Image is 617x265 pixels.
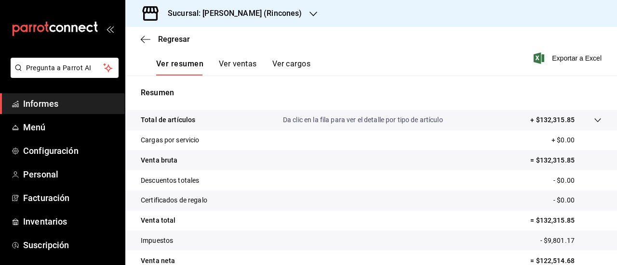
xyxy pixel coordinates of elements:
[530,156,575,164] font: = $132,315.85
[141,196,207,204] font: Certificados de regalo
[156,59,203,68] font: Ver resumen
[540,237,575,244] font: - $9,801.17
[158,35,190,44] font: Regresar
[23,216,67,227] font: Inventarios
[106,25,114,33] button: abrir_cajón_menú
[553,177,575,184] font: - $0.00
[552,54,602,62] font: Exportar a Excel
[141,257,175,265] font: Venta neta
[23,169,58,179] font: Personal
[156,59,310,76] div: pestañas de navegación
[23,193,69,203] font: Facturación
[141,216,175,224] font: Venta total
[23,146,79,156] font: Configuración
[141,35,190,44] button: Regresar
[272,59,311,68] font: Ver cargos
[141,136,200,144] font: Cargas por servicio
[141,237,173,244] font: Impuestos
[530,216,575,224] font: = $132,315.85
[553,196,575,204] font: - $0.00
[530,257,575,265] font: = $122,514.68
[551,136,575,144] font: + $0.00
[26,64,92,72] font: Pregunta a Parrot AI
[141,116,195,124] font: Total de artículos
[23,240,69,250] font: Suscripción
[23,99,58,109] font: Informes
[283,116,443,124] font: Da clic en la fila para ver el detalle por tipo de artículo
[168,9,302,18] font: Sucursal: [PERSON_NAME] (Rincones)
[536,52,602,64] button: Exportar a Excel
[141,88,174,97] font: Resumen
[23,122,46,132] font: Menú
[7,70,119,80] a: Pregunta a Parrot AI
[530,116,575,124] font: + $132,315.85
[141,156,177,164] font: Venta bruta
[219,59,257,68] font: Ver ventas
[141,177,199,184] font: Descuentos totales
[11,58,119,78] button: Pregunta a Parrot AI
